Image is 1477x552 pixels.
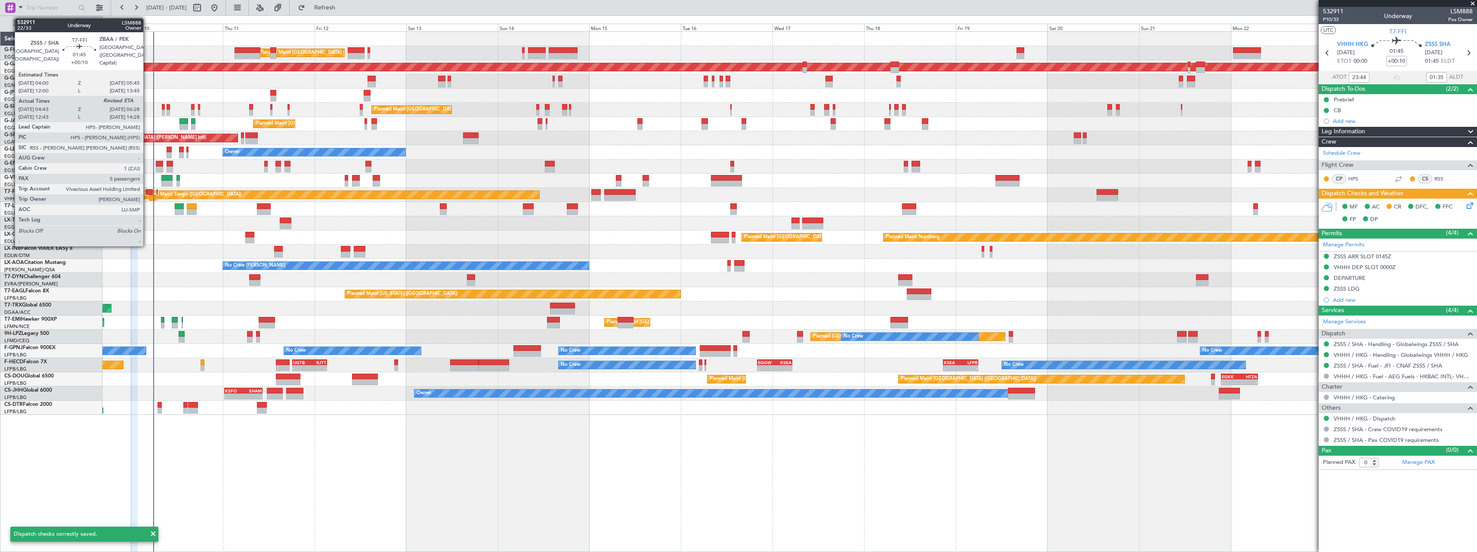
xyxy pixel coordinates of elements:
div: CB [1334,107,1341,114]
div: No Crew [561,359,581,371]
div: Sat 20 [1047,24,1139,31]
a: LFPB/LBG [4,366,27,372]
span: 00:00 [1353,57,1367,66]
a: VHHH / HKG - Dispatch [1334,415,1395,422]
span: G-JAGA [4,118,24,123]
div: Owner [417,387,431,400]
a: LFPB/LBG [4,380,27,386]
div: - [1222,380,1239,385]
a: EGGW/LTN [4,96,30,103]
span: DFC, [1415,203,1428,212]
a: CS-DOUGlobal 6500 [4,374,54,379]
div: Planned Maint [GEOGRAPHIC_DATA] [607,316,689,329]
a: EDLW/DTM [4,252,30,259]
span: [DATE] [1425,49,1443,57]
span: F-GPNJ [4,345,23,350]
div: Planned Maint [GEOGRAPHIC_DATA] ([GEOGRAPHIC_DATA]) [744,231,880,244]
a: EDLW/DTM [4,238,30,245]
span: 01:45 [1390,47,1403,56]
span: ELDT [1441,57,1455,66]
div: ZSSS LDG [1334,285,1360,292]
a: G-GARECessna Citation XLS+ [4,76,75,81]
div: Planned Maint [US_STATE] ([GEOGRAPHIC_DATA]) [347,288,458,301]
a: ZSSS / SHA - Crew COVID19 requirements [1334,426,1443,433]
div: Dispatch checks correctly saved. [14,530,145,539]
a: T7-FFIFalcon 7X [4,189,43,194]
div: Thu 18 [864,24,956,31]
div: Planned [GEOGRAPHIC_DATA] ([GEOGRAPHIC_DATA]) [813,330,935,343]
a: Schedule Crew [1323,149,1360,158]
input: --:-- [1426,72,1447,83]
div: EHAM [243,388,261,393]
a: G-GAALCessna Citation XLS+ [4,61,75,67]
span: G-[PERSON_NAME] [4,90,52,95]
div: Tue 16 [681,24,772,31]
a: LFPB/LBG [4,352,27,358]
span: Leg Information [1322,127,1365,137]
a: LFPB/LBG [4,408,27,415]
a: F-GPNJFalcon 900EX [4,345,56,350]
span: [DATE] - [DATE] [146,4,187,12]
span: G-GARE [4,76,24,81]
span: Pos Owner [1448,16,1473,23]
a: G-JAGAPhenom 300 [4,118,54,123]
div: No Crew [PERSON_NAME] [225,259,285,272]
div: Planned Maint [GEOGRAPHIC_DATA] ([GEOGRAPHIC_DATA]) [256,117,391,130]
a: LFMN/NCE [4,323,30,330]
a: LX-INBFalcon 900EX EASy II [4,246,72,251]
span: ALDT [1449,73,1463,82]
div: No Crew [844,330,863,343]
a: G-FOMOGlobal 6000 [4,47,56,52]
a: EGGW/LTN [4,54,30,60]
span: Crew [1322,137,1336,147]
span: 532911 [1323,7,1344,16]
a: VHHH / HKG - Handling - Globalwings VHHH / HKG [1334,351,1468,359]
div: - [1239,380,1257,385]
span: Refresh [307,5,343,11]
div: KSEA [775,360,791,365]
a: Manage Permits [1323,241,1365,249]
label: Planned PAX [1323,458,1355,467]
a: EGGW/LTN [4,68,30,74]
a: EGNR/CEG [4,82,30,89]
div: Wed 10 [131,24,223,31]
span: T7-FFI [1389,27,1406,36]
span: ATOT [1332,73,1347,82]
a: VHHH/HKG [4,196,30,202]
div: DEPARTURE [1334,274,1366,282]
span: G-ENRG [4,161,25,166]
div: RJTT [309,360,326,365]
a: EGLF/FAB [4,181,27,188]
span: T7-EMI [4,317,21,322]
span: G-SIRS [4,104,21,109]
span: FFC [1443,203,1452,212]
div: CS [1418,174,1432,184]
span: G-LEGC [4,147,23,152]
a: RSS [1434,175,1454,183]
span: LX-AOA [4,260,24,265]
span: Services [1322,306,1344,316]
a: LFPB/LBG [4,394,27,401]
span: Pax [1322,446,1331,456]
span: MF [1350,203,1358,212]
span: (2/2) [1446,84,1458,93]
a: LX-GBHFalcon 7X [4,232,47,237]
a: F-HECDFalcon 7X [4,359,47,365]
span: ETOT [1337,57,1351,66]
span: CS-JHH [4,388,23,393]
a: CS-JHHGlobal 6000 [4,388,52,393]
span: LSM888 [1448,7,1473,16]
span: T7-EAGL [4,288,25,294]
span: 9H-LPZ [4,331,22,336]
div: Sat 13 [406,24,498,31]
div: Owner [225,146,240,159]
div: - [961,365,977,371]
div: Planned Maint [GEOGRAPHIC_DATA] ([GEOGRAPHIC_DATA]) [901,373,1036,386]
span: Dispatch [1322,329,1345,339]
span: F-HECD [4,359,23,365]
a: Manage PAX [1402,458,1435,467]
a: HPS [1348,175,1368,183]
div: Sun 14 [498,24,590,31]
div: - [775,365,791,371]
div: Add new [1333,296,1473,304]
